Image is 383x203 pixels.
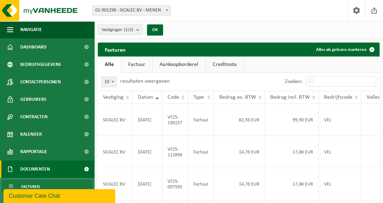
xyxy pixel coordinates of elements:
td: [DATE] [133,136,162,168]
count: (2/2) [124,28,133,32]
a: Alle [98,57,121,73]
td: VF25-130157 [162,104,188,136]
a: Creditnota [206,57,244,73]
span: Contactpersonen [20,73,61,91]
span: Facturen [21,180,40,193]
td: VF25-112898 [162,136,188,168]
span: 01-901296 - SICALEC BV - MENEN [93,6,170,15]
td: VEL [319,136,361,168]
span: Datum [138,95,153,100]
td: 17,86 EUR [265,136,319,168]
span: Rapportage [20,143,47,160]
span: Dashboard [20,38,46,56]
a: Factuur [121,57,152,73]
td: VEL [319,104,361,136]
span: Documenten [20,160,50,178]
td: SICALEC BV [98,104,133,136]
button: Vestigingen(2/2) [98,24,143,35]
label: resultaten weergeven [120,78,170,84]
label: Zoeken: [285,79,302,84]
button: Alles als gelezen markeren [310,43,379,57]
td: VF25-097595 [162,168,188,200]
span: Vestiging [103,95,124,100]
span: 10 [101,77,117,87]
span: 10 [102,77,116,87]
td: VEL [319,168,361,200]
span: Contracten [20,108,47,126]
span: Navigatie [20,21,42,38]
td: Factuur [188,168,214,200]
span: 01-901296 - SICALEC BV - MENEN [92,5,171,16]
td: 14,76 EUR [214,136,265,168]
td: [DATE] [133,104,162,136]
td: 82,56 EUR [214,104,265,136]
td: SICALEC BV [98,136,133,168]
button: OK [147,24,163,36]
a: Aankoopborderel [153,57,205,73]
td: Factuur [188,104,214,136]
span: Code [168,95,179,100]
span: Kalender [20,126,42,143]
td: [DATE] [133,168,162,200]
td: 14,76 EUR [214,168,265,200]
span: Gebruikers [20,91,46,108]
td: SICALEC BV [98,168,133,200]
span: Bedrag ex. BTW [219,95,256,100]
span: Bedrag incl. BTW [270,95,310,100]
a: Facturen [2,180,93,193]
iframe: chat widget [3,188,117,203]
td: Factuur [188,136,214,168]
h2: Facturen [98,43,133,56]
td: 17,86 EUR [265,168,319,200]
span: Vestigingen [102,25,133,35]
span: Bedrijfscode [324,95,352,100]
span: Type [193,95,204,100]
span: Bedrijfsgegevens [20,56,61,73]
td: 99,90 EUR [265,104,319,136]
